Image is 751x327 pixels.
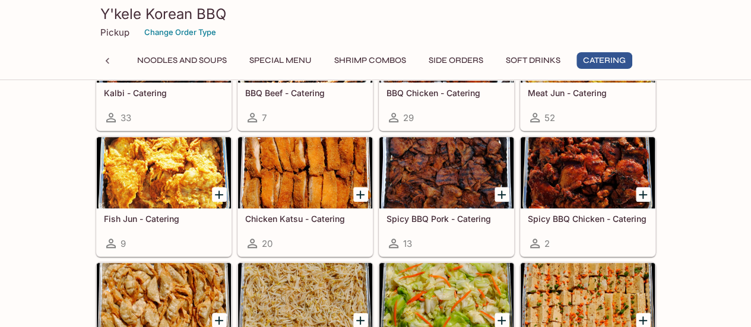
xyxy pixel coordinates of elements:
[379,136,514,256] a: Spicy BBQ Pork - Catering13
[521,137,655,208] div: Spicy BBQ Chicken - Catering
[212,187,227,202] button: Add Fish Jun - Catering
[238,11,372,82] div: BBQ Beef - Catering
[100,27,129,38] p: Pickup
[97,137,231,208] div: Fish Jun - Catering
[245,214,365,224] h5: Chicken Katsu - Catering
[353,187,368,202] button: Add Chicken Katsu - Catering
[104,214,224,224] h5: Fish Jun - Catering
[139,23,221,42] button: Change Order Type
[379,137,514,208] div: Spicy BBQ Pork - Catering
[386,214,506,224] h5: Spicy BBQ Pork - Catering
[636,187,651,202] button: Add Spicy BBQ Chicken - Catering
[576,52,632,69] button: Catering
[243,52,318,69] button: Special Menu
[495,187,509,202] button: Add Spicy BBQ Pork - Catering
[499,52,567,69] button: Soft Drinks
[238,137,372,208] div: Chicken Katsu - Catering
[100,5,651,23] h3: Y'kele Korean BBQ
[379,11,514,82] div: BBQ Chicken - Catering
[544,238,550,249] span: 2
[121,112,131,123] span: 33
[528,214,648,224] h5: Spicy BBQ Chicken - Catering
[528,88,648,98] h5: Meat Jun - Catering
[521,11,655,82] div: Meat Jun - Catering
[245,88,365,98] h5: BBQ Beef - Catering
[403,112,414,123] span: 29
[403,238,412,249] span: 13
[328,52,413,69] button: Shrimp Combos
[520,136,655,256] a: Spicy BBQ Chicken - Catering2
[262,112,267,123] span: 7
[121,238,126,249] span: 9
[386,88,506,98] h5: BBQ Chicken - Catering
[97,11,231,82] div: Kalbi - Catering
[262,238,272,249] span: 20
[96,136,232,256] a: Fish Jun - Catering9
[422,52,490,69] button: Side Orders
[104,88,224,98] h5: Kalbi - Catering
[237,136,373,256] a: Chicken Katsu - Catering20
[544,112,555,123] span: 52
[131,52,233,69] button: Noodles and Soups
